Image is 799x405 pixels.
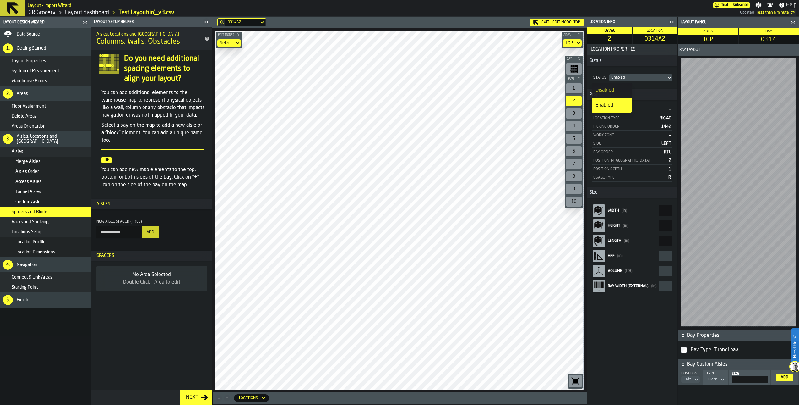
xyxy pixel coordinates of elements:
[669,158,671,163] span: 2
[562,32,583,38] button: button-
[565,41,573,46] div: DropdownMenuValue-TOP
[96,37,180,47] span: Columns, Walls, Obstacles
[622,209,627,213] span: in
[565,107,583,120] div: button-toolbar-undefined
[608,284,649,288] span: Bay Width (External)
[593,175,666,180] div: Usage Type
[592,73,672,83] div: StatusDropdownMenuValue-Enabled
[101,122,204,144] p: Select a bay on the map to add a new aisle or a "block" element. You can add a unique name too.
[0,147,91,157] li: menu Aisles
[3,295,13,305] div: 5.
[0,227,91,237] li: menu Locations Setup
[65,9,109,16] a: link-to-/wh/i/e451d98b-95f6-4604-91ff-c80219f9c36d/designer
[608,254,615,258] span: HFF
[592,148,672,156] div: StatList-item-Bay Order
[776,374,793,381] button: button-Add
[0,272,91,282] li: menu Connect & Link Areas
[239,396,258,400] div: DropdownMenuValue-locations
[565,95,583,107] div: button-toolbar-undefined
[17,32,40,37] span: Data Source
[660,116,671,120] span: RK-40
[588,36,631,42] span: 2
[215,395,223,401] button: Maximize
[587,55,677,66] h3: title-section-Status
[566,171,582,181] div: 8
[659,205,672,216] input: react-aria8274067573-:r3r: react-aria8274067573-:r3r:
[0,282,91,292] li: menu Starting Point
[17,297,28,302] span: Finish
[12,104,46,109] span: Floor Assignment
[587,190,598,195] span: Size
[791,329,798,364] label: Need Help?
[118,9,174,16] a: link-to-/wh/i/e451d98b-95f6-4604-91ff-c80219f9c36d/import/layout/5f9a6729-f21b-497c-b91e-35f35815...
[223,395,231,401] button: Minimize
[593,141,659,146] div: Side
[647,29,663,33] span: Location
[681,344,796,356] label: InputCheckbox-label-react-aria8274067573-:r37:
[624,239,625,243] span: (
[562,33,576,37] span: Area
[623,224,624,228] span: (
[592,75,608,80] div: Status
[679,36,737,43] span: TOP
[217,39,241,47] div: DropdownMenuValue-none
[669,167,671,171] span: 1
[566,96,582,106] div: 2
[17,91,28,96] span: Areas
[659,266,672,276] input: react-aria8274067573-:r43: react-aria8274067573-:r43:
[563,39,582,47] div: DropdownMenuValue-TOP
[566,184,582,194] div: 9
[588,20,667,24] div: Location Info
[786,1,796,9] span: Help
[91,27,212,50] div: title-Columns, Walls, Obstacles
[565,62,583,76] div: button-toolbar-undefined
[587,92,610,97] span: Properties
[217,33,235,37] span: Edit Modes
[592,279,672,294] label: react-aria8274067573-:r45:
[566,83,582,93] div: 1
[680,371,700,376] div: Position
[96,219,159,238] label: button-toolbar-New Aisle Spacer (Free)
[678,330,799,341] button: button-
[15,169,39,174] span: Aisles Order
[15,189,41,194] span: Tunnel Aisles
[180,390,212,405] button: button-Next
[778,375,791,380] div: Add
[627,224,628,228] span: )
[593,133,666,137] div: Work Zone
[628,239,629,243] span: )
[681,347,687,353] input: InputCheckbox-label-react-aria8274067573-:r37:
[593,167,666,171] div: Position Depth
[592,218,672,233] label: react-aria8274067573-:r3t:
[15,159,41,164] span: Merge Aisles
[625,269,626,273] span: (
[565,57,576,61] span: Bay
[611,75,664,80] div: DropdownMenuValue-Enabled
[565,195,583,208] div: button-toolbar-undefined
[668,175,671,180] span: R
[101,89,204,119] p: You can add additional elements to the warehouse map to represent physical objects like a wall, c...
[28,9,56,16] a: link-to-/wh/i/e451d98b-95f6-4604-91ff-c80219f9c36d
[565,82,583,95] div: button-toolbar-undefined
[659,281,672,291] input: react-aria8274067573-:r45: react-aria8274067573-:r45:
[608,209,619,213] span: Width
[622,254,623,258] span: )
[566,159,582,169] div: 7
[142,226,159,238] button: button-Add
[0,66,91,76] li: menu System of Measurement
[565,170,583,183] div: button-toolbar-undefined
[740,10,755,15] span: Updated:
[592,139,672,148] div: StatList-item-Side
[570,376,580,386] svg: Reset zoom and position
[12,114,37,119] span: Delete Areas
[17,134,88,144] span: Aisles, Locations and [GEOGRAPHIC_DATA]
[588,47,676,52] span: Location Properties
[624,239,629,243] span: in
[732,376,768,383] input: react-aria8274067573-:r39: react-aria8274067573-:r39:
[608,269,622,273] span: Volume
[566,146,582,156] div: 6
[731,372,768,383] label: react-aria8274067573-:r39:
[733,3,749,7] span: Subscribe
[604,29,615,33] span: Level
[706,371,726,383] div: TypeDropdownMenuValue-1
